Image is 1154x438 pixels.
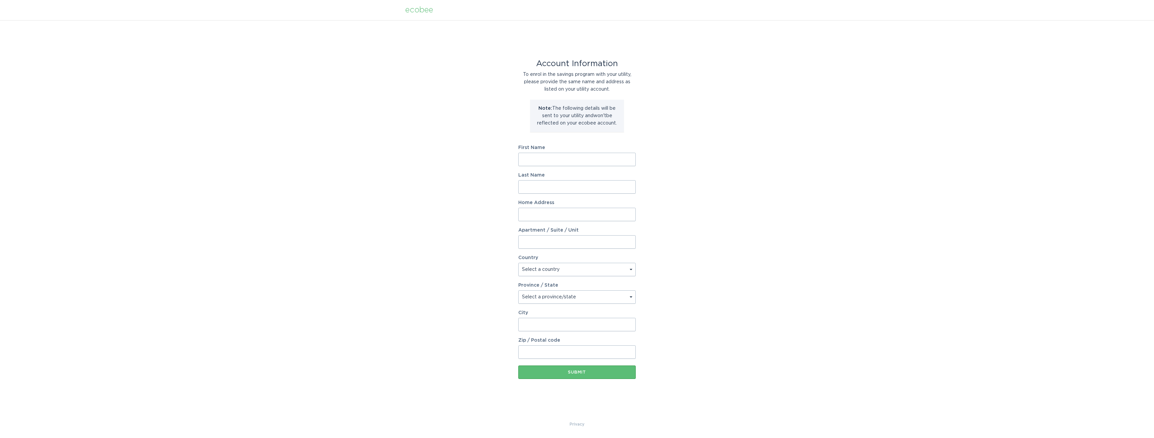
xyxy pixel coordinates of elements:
[522,370,632,374] div: Submit
[405,6,433,14] div: ecobee
[518,310,636,315] label: City
[518,145,636,150] label: First Name
[518,173,636,178] label: Last Name
[518,200,636,205] label: Home Address
[518,366,636,379] button: Submit
[518,60,636,67] div: Account Information
[538,106,552,111] strong: Note:
[518,255,538,260] label: Country
[570,421,584,428] a: Privacy Policy & Terms of Use
[518,338,636,343] label: Zip / Postal code
[518,71,636,93] div: To enrol in the savings program with your utility, please provide the same name and address as li...
[518,283,558,288] label: Province / State
[518,228,636,233] label: Apartment / Suite / Unit
[535,105,619,127] p: The following details will be sent to your utility and won't be reflected on your ecobee account.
